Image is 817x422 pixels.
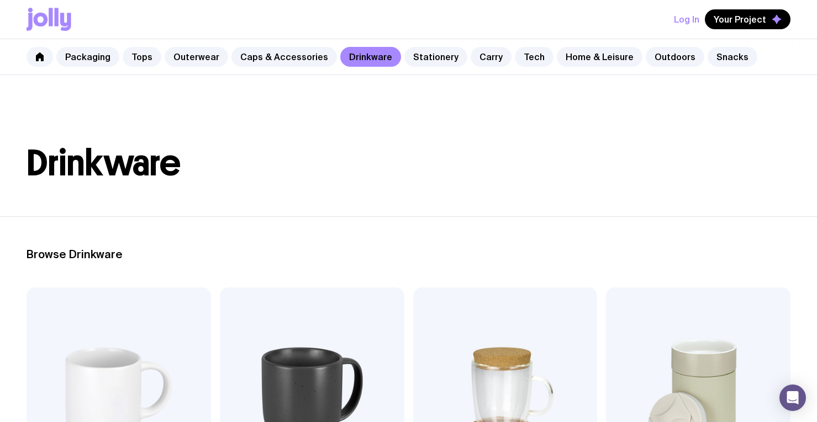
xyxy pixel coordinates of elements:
[404,47,467,67] a: Stationery
[123,47,161,67] a: Tops
[705,9,790,29] button: Your Project
[779,384,806,411] div: Open Intercom Messenger
[646,47,704,67] a: Outdoors
[557,47,642,67] a: Home & Leisure
[27,248,790,261] h2: Browse Drinkware
[27,146,790,181] h1: Drinkware
[165,47,228,67] a: Outerwear
[714,14,766,25] span: Your Project
[56,47,119,67] a: Packaging
[231,47,337,67] a: Caps & Accessories
[674,9,699,29] button: Log In
[471,47,512,67] a: Carry
[708,47,757,67] a: Snacks
[515,47,554,67] a: Tech
[340,47,401,67] a: Drinkware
